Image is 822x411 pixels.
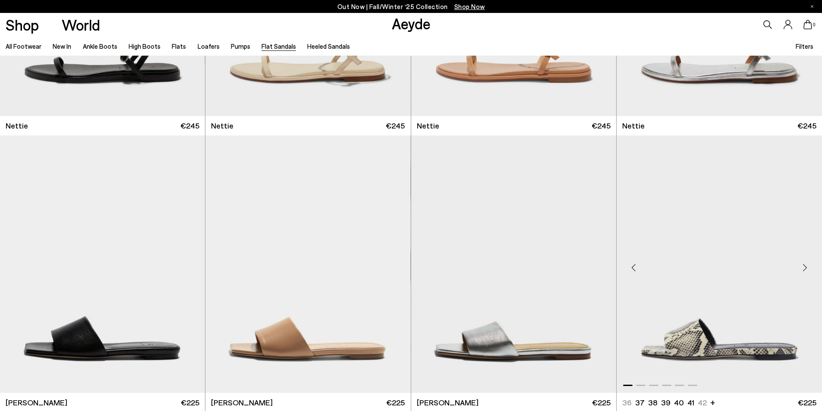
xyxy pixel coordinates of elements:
span: Nettie [622,120,645,131]
span: Navigate to /collections/new-in [454,3,485,10]
div: 1 / 6 [411,135,616,393]
a: Nettie €245 [617,116,822,135]
span: Filters [796,42,813,50]
a: Flats [172,42,186,50]
p: Out Now | Fall/Winter ‘25 Collection [337,1,485,12]
a: Shop [6,17,39,32]
a: Ankle Boots [83,42,117,50]
span: €225 [592,397,611,408]
a: 0 [803,20,812,29]
div: 2 / 6 [616,135,821,393]
img: Anna Leather Sandals [410,135,615,393]
span: [PERSON_NAME] [211,397,273,408]
a: World [62,17,100,32]
span: €245 [797,120,816,131]
li: 41 [687,397,694,408]
span: €245 [180,120,199,131]
span: [PERSON_NAME] [6,397,67,408]
a: Nettie €245 [411,116,616,135]
div: 1 / 6 [617,135,822,393]
li: + [710,396,715,408]
span: 0 [812,22,816,27]
li: 37 [635,397,645,408]
li: 39 [661,397,671,408]
a: 6 / 6 1 / 6 2 / 6 3 / 6 4 / 6 5 / 6 6 / 6 1 / 6 Next slide Previous slide [617,135,822,393]
img: Anna Leather Sandals [411,135,616,393]
a: New In [53,42,71,50]
img: Anna Leather Sandals [617,135,822,393]
a: Pumps [231,42,250,50]
span: €245 [592,120,611,131]
li: 38 [648,397,658,408]
span: €225 [386,397,405,408]
a: 6 / 6 1 / 6 2 / 6 3 / 6 4 / 6 5 / 6 6 / 6 1 / 6 Next slide Previous slide [205,135,410,393]
a: Flat Sandals [261,42,296,50]
span: Nettie [417,120,439,131]
a: Aeyde [392,14,431,32]
div: 2 / 6 [205,135,410,393]
li: 40 [674,397,684,408]
span: €245 [386,120,405,131]
ul: variant [622,397,704,408]
span: Nettie [211,120,233,131]
span: Nettie [6,120,28,131]
div: Next slide [792,254,818,280]
a: Heeled Sandals [307,42,350,50]
div: 2 / 6 [410,135,615,393]
span: [PERSON_NAME] [417,397,479,408]
a: Nettie €245 [205,116,410,135]
a: High Boots [129,42,161,50]
a: Loafers [198,42,220,50]
img: Anna Leather Sandals [205,135,410,393]
div: 1 / 6 [205,135,410,393]
img: Anna Leather Sandals [205,135,410,393]
div: Previous slide [621,254,647,280]
span: €225 [798,397,816,408]
span: €225 [181,397,199,408]
a: 6 / 6 1 / 6 2 / 6 3 / 6 4 / 6 5 / 6 6 / 6 1 / 6 Next slide Previous slide [411,135,616,393]
a: All Footwear [6,42,41,50]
